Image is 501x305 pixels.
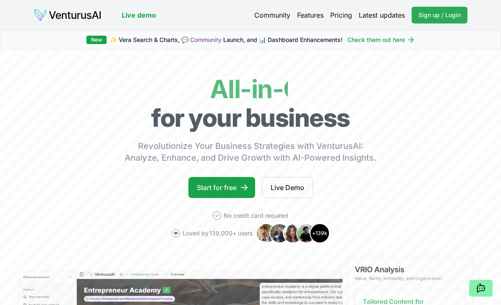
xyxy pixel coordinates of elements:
[256,223,276,243] img: Avatar 1
[190,36,222,43] a: Community
[269,223,290,243] img: Avatar 2
[412,7,467,23] a: Sign up / Login
[254,10,290,20] a: Community
[297,10,324,20] a: Features
[330,10,352,20] a: Pricing
[86,36,107,44] div: New
[418,11,461,19] span: Sign up / Login
[34,8,102,22] img: logo
[296,223,316,243] img: Avatar 4
[110,36,342,44] span: ✨ Vera Search & Charts, 💬 Launch, and 📊 Dashboard Enhancements!
[122,10,156,20] a: Live demo
[283,223,303,243] img: Avatar 3
[347,36,415,44] a: Check them out here
[262,177,313,198] a: Live Demo
[359,10,405,20] a: Latest updates
[188,177,255,198] a: Start for free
